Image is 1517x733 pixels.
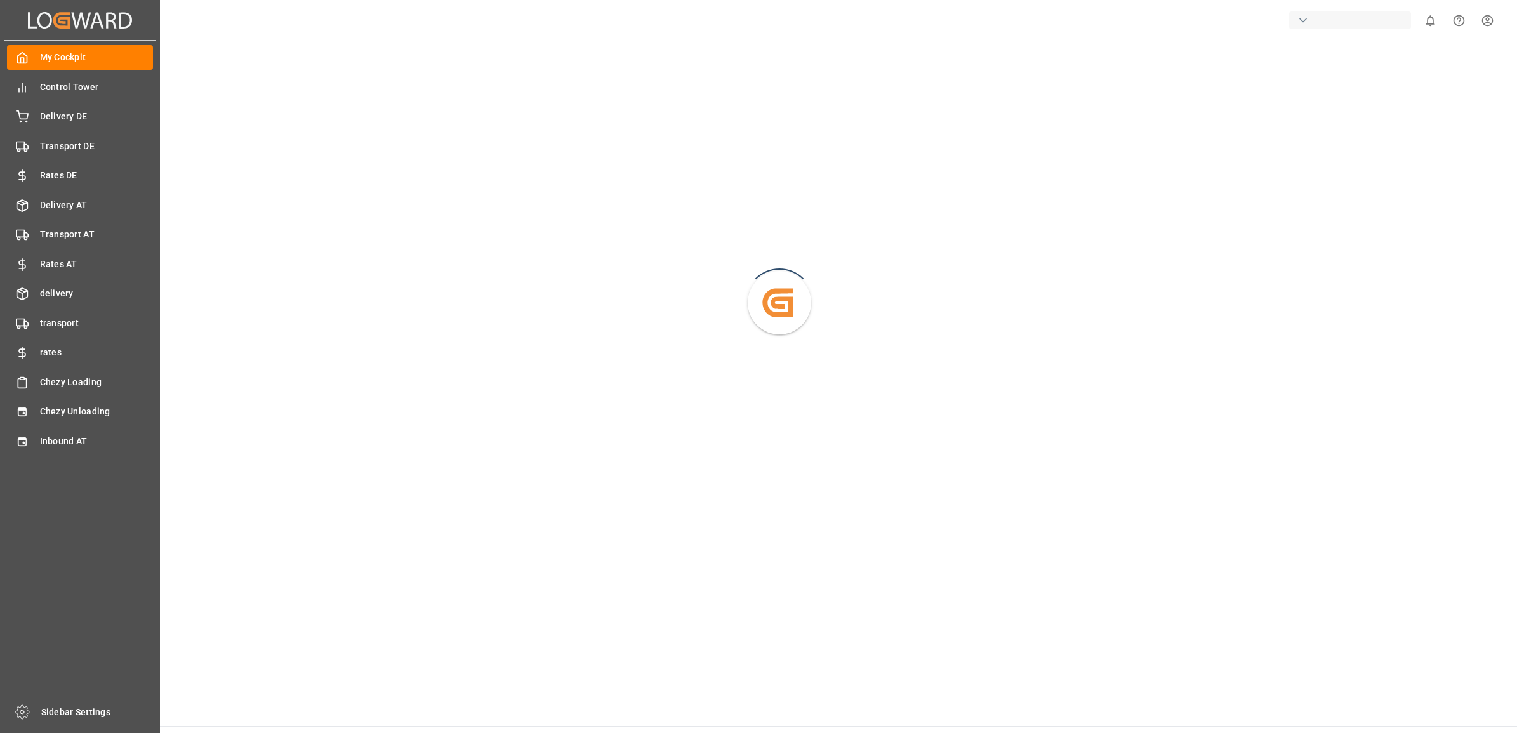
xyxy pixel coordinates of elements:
span: rates [40,346,154,359]
a: Chezy Unloading [7,399,153,424]
span: Sidebar Settings [41,706,155,719]
a: Rates DE [7,163,153,188]
span: Transport AT [40,228,154,241]
span: Delivery AT [40,199,154,212]
button: Help Center [1445,6,1473,35]
button: show 0 new notifications [1416,6,1445,35]
a: Inbound AT [7,428,153,453]
span: transport [40,317,154,330]
a: Chezy Loading [7,369,153,394]
span: Rates AT [40,258,154,271]
span: Delivery DE [40,110,154,123]
a: Delivery DE [7,104,153,129]
a: Delivery AT [7,192,153,217]
a: Transport AT [7,222,153,247]
span: Inbound AT [40,435,154,448]
span: Rates DE [40,169,154,182]
a: delivery [7,281,153,306]
a: Transport DE [7,133,153,158]
span: Chezy Unloading [40,405,154,418]
a: transport [7,310,153,335]
span: delivery [40,287,154,300]
span: Chezy Loading [40,376,154,389]
a: rates [7,340,153,365]
a: My Cockpit [7,45,153,70]
a: Rates AT [7,251,153,276]
span: Transport DE [40,140,154,153]
span: Control Tower [40,81,154,94]
span: My Cockpit [40,51,154,64]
